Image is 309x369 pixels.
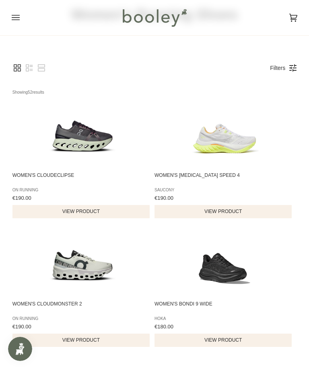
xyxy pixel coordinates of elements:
span: Saucony [154,187,293,193]
a: View row mode [37,63,46,73]
a: Women's Bondi 9 Wide [154,228,295,347]
button: View product [12,334,150,347]
iframe: Button to open loyalty program pop-up [8,337,32,361]
img: Hoka Women's Bondi 9 Wide Black / Black - Booley Galway [190,228,259,297]
b: 52 [28,90,32,94]
span: On Running [12,316,150,322]
span: Women's Bondi 9 Wide [154,301,293,314]
span: Women's Cloudeclipse [12,172,150,185]
span: €190.00 [12,324,31,330]
img: Saucony Women's Endorphin Speed 4 White / Sunny - Booley Galway [190,100,259,168]
span: On Running [12,187,150,193]
span: Hoka [154,316,293,322]
button: View product [12,205,150,218]
a: View list mode [25,63,34,73]
div: Showing results [12,90,298,94]
span: €180.00 [154,324,173,330]
a: Women's Cloudmonster 2 [12,228,152,347]
a: Filters [266,61,289,75]
img: On Running Women's Cloudmonster 2 White / Frost - Booley Galway [48,228,117,297]
img: Booley [119,6,190,29]
a: Women's Endorphin Speed 4 [154,100,295,218]
button: View product [154,205,292,218]
span: €190.00 [12,195,31,201]
span: €190.00 [154,195,173,201]
span: Women's [MEDICAL_DATA] Speed 4 [154,172,293,185]
span: Women's Cloudmonster 2 [12,301,150,314]
button: View product [154,334,292,347]
a: View grid mode [12,63,22,73]
a: Women's Cloudeclipse [12,100,152,218]
img: On Running Women's Cloudeclipse Rock / Lima - Booley Galway [48,100,117,168]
